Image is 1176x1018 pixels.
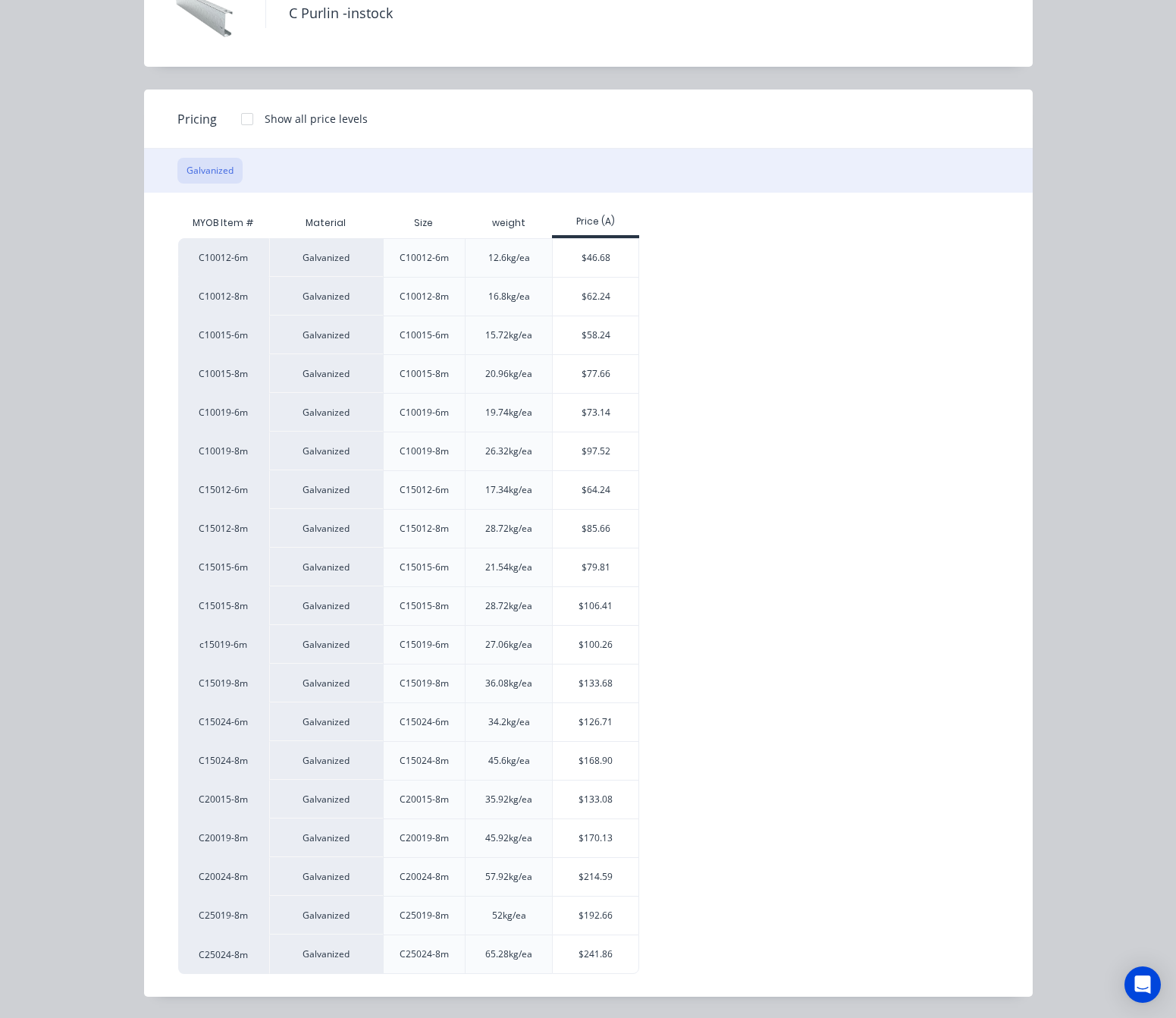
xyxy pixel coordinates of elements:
[485,561,532,574] div: 21.54kg/ea
[269,548,383,586] div: Galvanized
[178,780,269,818] div: C20015-8m
[269,857,383,896] div: Galvanized
[485,638,532,652] div: 27.06kg/ea
[178,625,269,664] div: c15019-6m
[269,935,383,974] div: Galvanized
[400,445,449,458] div: C10019-8m
[400,328,449,342] div: C10015-6m
[553,394,638,432] div: $73.14
[178,548,269,586] div: C15015-6m
[400,406,449,419] div: C10019-6m
[488,251,530,265] div: 12.6kg/ea
[269,702,383,741] div: Galvanized
[553,858,638,896] div: $214.59
[402,204,445,242] div: Size
[177,158,243,184] button: Galvanized
[265,111,368,127] div: Show all price levels
[485,406,532,419] div: 19.74kg/ea
[400,870,449,884] div: C20024-8m
[178,586,269,625] div: C15015-8m
[178,432,269,470] div: C10019-8m
[485,870,532,884] div: 57.92kg/ea
[485,831,532,845] div: 45.92kg/ea
[553,316,638,354] div: $58.24
[178,354,269,393] div: C10015-8m
[269,780,383,818] div: Galvanized
[553,432,638,470] div: $97.52
[178,935,269,974] div: C25024-8m
[553,703,638,741] div: $126.71
[269,277,383,316] div: Galvanized
[269,586,383,625] div: Galvanized
[553,935,638,973] div: $241.86
[400,367,449,381] div: C10015-8m
[400,715,449,729] div: C15024-6m
[400,677,449,690] div: C15019-8m
[178,702,269,741] div: C15024-6m
[400,251,449,265] div: C10012-6m
[178,208,269,238] div: MYOB Item #
[488,754,530,768] div: 45.6kg/ea
[269,354,383,393] div: Galvanized
[400,290,449,303] div: C10012-8m
[400,793,449,806] div: C20015-8m
[178,664,269,702] div: C15019-8m
[488,715,530,729] div: 34.2kg/ea
[400,483,449,497] div: C15012-6m
[485,947,532,961] div: 65.28kg/ea
[553,587,638,625] div: $106.41
[485,677,532,690] div: 36.08kg/ea
[178,857,269,896] div: C20024-8m
[553,548,638,586] div: $79.81
[400,754,449,768] div: C15024-8m
[552,215,639,228] div: Price (A)
[553,239,638,277] div: $46.68
[400,561,449,574] div: C15015-6m
[269,208,383,238] div: Material
[178,316,269,354] div: C10015-6m
[177,110,217,128] span: Pricing
[400,831,449,845] div: C20019-8m
[178,393,269,432] div: C10019-6m
[269,316,383,354] div: Galvanized
[178,509,269,548] div: C15012-8m
[178,277,269,316] div: C10012-8m
[400,599,449,613] div: C15015-8m
[480,204,538,242] div: weight
[553,510,638,548] div: $85.66
[553,742,638,780] div: $168.90
[269,896,383,935] div: Galvanized
[269,432,383,470] div: Galvanized
[492,909,526,922] div: 52kg/ea
[485,599,532,613] div: 28.72kg/ea
[485,328,532,342] div: 15.72kg/ea
[485,483,532,497] div: 17.34kg/ea
[400,522,449,536] div: C15012-8m
[178,896,269,935] div: C25019-8m
[485,367,532,381] div: 20.96kg/ea
[269,393,383,432] div: Galvanized
[269,664,383,702] div: Galvanized
[485,445,532,458] div: 26.32kg/ea
[553,819,638,857] div: $170.13
[178,818,269,857] div: C20019-8m
[553,897,638,935] div: $192.66
[400,947,449,961] div: C25024-8m
[400,638,449,652] div: C15019-6m
[553,278,638,316] div: $62.24
[269,818,383,857] div: Galvanized
[400,909,449,922] div: C25019-8m
[178,741,269,780] div: C15024-8m
[488,290,530,303] div: 16.8kg/ea
[178,238,269,277] div: C10012-6m
[1124,966,1161,1003] div: Open Intercom Messenger
[485,522,532,536] div: 28.72kg/ea
[269,741,383,780] div: Galvanized
[553,781,638,818] div: $133.08
[269,625,383,664] div: Galvanized
[269,509,383,548] div: Galvanized
[553,471,638,509] div: $64.24
[178,470,269,509] div: C15012-6m
[269,238,383,277] div: Galvanized
[553,355,638,393] div: $77.66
